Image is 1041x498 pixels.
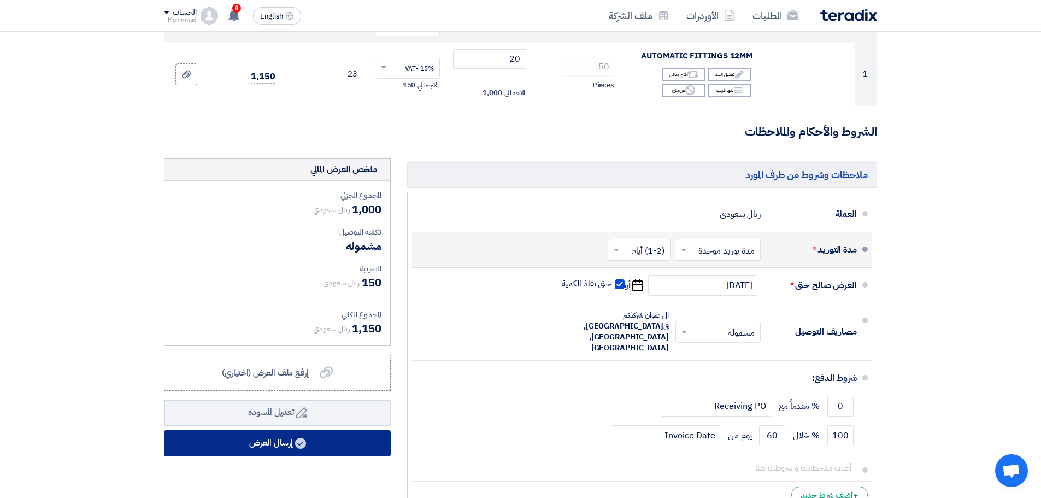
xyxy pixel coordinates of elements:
[592,80,614,91] span: Pieces
[600,3,678,28] a: ملف الشركة
[793,430,820,441] span: % خلال
[323,277,360,289] span: ريال سعودي
[164,17,196,23] div: Mohmmad
[611,425,720,446] input: payment-term-2
[232,4,241,13] span: 8
[827,425,854,446] input: payment-term-2
[310,163,377,176] div: ملخص العرض المالي
[483,87,502,98] span: 1,000
[769,319,857,345] div: مصاريف التوصيل
[313,204,350,215] span: ريال سعودي
[584,320,669,354] span: [GEOGRAPHIC_DATA], [GEOGRAPHIC_DATA], [GEOGRAPHIC_DATA]
[164,430,391,456] button: إرسال العرض
[728,430,751,441] span: يوم من
[430,365,857,391] div: شروط الدفع:
[417,80,438,91] span: الاجمالي
[855,43,877,106] td: 1
[362,274,381,291] span: 150
[827,396,854,417] input: payment-term-1
[352,320,381,337] span: 1,150
[251,70,275,84] span: 1,150
[222,366,309,379] span: إرفع ملف العرض (اختياري)
[407,162,877,187] h5: ملاحظات وشروط من طرف المورد
[662,396,771,417] input: payment-term-2
[779,401,820,412] span: % مقدماً مع
[421,458,857,478] input: أضف ملاحظاتك و شروطك هنا
[759,425,785,446] input: payment-term-2
[352,201,381,218] span: 1,000
[708,68,751,81] div: تعديل البند
[561,57,615,77] input: RFQ_STEP1.ITEMS.2.AMOUNT_TITLE
[648,275,757,296] input: سنة-شهر-يوم
[453,49,527,69] input: أدخل سعر الوحدة
[549,310,669,354] div: الى عنوان شركتكم في
[769,201,857,227] div: العملة
[769,272,857,298] div: العرض صالح حتى
[173,309,381,320] div: المجموع الكلي
[662,84,705,97] div: غير متاح
[678,3,744,28] a: الأوردرات
[641,50,752,62] span: AUTOMATIC FITTINGS 12MM
[260,13,283,20] span: English
[201,7,218,25] img: profile_test.png
[346,238,381,254] span: مشموله
[562,278,625,289] label: حتى نفاذ الكمية
[769,237,857,263] div: مدة التوريد
[173,190,381,201] div: المجموع الجزئي
[164,124,877,140] h3: الشروط والأحكام والملاحظات
[662,68,705,81] div: اقترح بدائل
[625,280,631,291] span: أو
[164,400,391,426] button: تعديل المسوده
[403,80,416,91] span: 150
[744,3,807,28] a: الطلبات
[504,87,525,98] span: الاجمالي
[253,7,301,25] button: English
[995,454,1028,487] a: دردشة مفتوحة
[720,204,761,225] div: ريال سعودي
[708,84,751,97] div: بنود فرعية
[375,57,440,79] ng-select: VAT
[284,43,366,106] td: 23
[173,8,196,17] div: الحساب
[173,263,381,274] div: الضريبة
[820,9,877,21] img: Teradix logo
[173,226,381,238] div: تكلفه التوصيل
[313,323,350,335] span: ريال سعودي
